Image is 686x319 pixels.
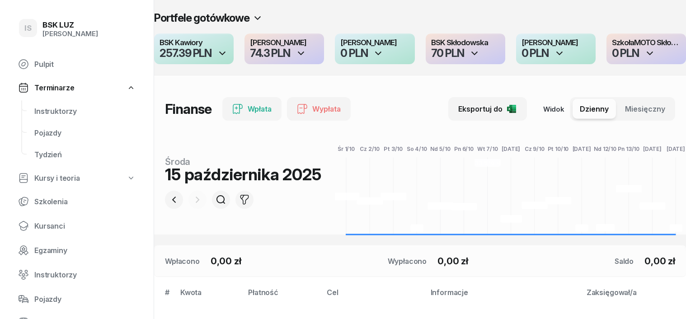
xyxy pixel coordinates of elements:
button: Dzienny [573,99,616,119]
th: Cel [321,288,425,304]
div: Wypłata [297,103,341,114]
button: SzkołaMOTO Skłodowska0 PLN [606,33,686,64]
a: Egzaminy [11,239,143,261]
tspan: [DATE] [502,145,520,152]
a: Instruktorzy [27,100,143,122]
a: Tydzień [27,144,143,165]
button: [PERSON_NAME]0 PLN [335,33,414,64]
div: Saldo [615,256,634,267]
div: Wpłata [232,103,272,114]
a: Terminarze [11,78,143,98]
div: [PERSON_NAME] [42,30,98,38]
button: [PERSON_NAME]0 PLN [516,33,596,64]
span: Kursy i teoria [34,174,80,183]
tspan: So 4/10 [407,145,427,152]
span: Instruktorzy [34,271,136,279]
tspan: Pt 3/10 [384,145,403,152]
h1: Finanse [165,101,211,117]
tspan: Cz 9/10 [525,145,545,152]
tspan: [DATE] [643,145,662,152]
a: Instruktorzy [11,264,143,286]
div: 74.3 PLN [250,48,290,59]
div: 70 PLN [431,48,464,59]
a: Kursanci [11,215,143,237]
span: Dzienny [580,105,609,113]
th: # [154,288,175,304]
tspan: Wt 7/10 [477,145,498,152]
button: BSK Skłodowska70 PLN [426,33,505,64]
h2: Portfele gotówkowe [154,11,249,25]
h4: [PERSON_NAME] [250,39,319,47]
div: środa [165,157,321,166]
th: Zaksięgował/a [581,288,686,304]
div: Wpłacono [165,256,200,267]
h4: BSK Kawiory [160,39,228,47]
span: Terminarze [34,84,74,92]
div: Wypłacono [388,256,427,267]
span: Tydzień [34,150,136,159]
a: Szkolenia [11,191,143,212]
tspan: Nd 5/10 [431,145,451,152]
div: 0 PLN [612,48,639,59]
div: Eksportuj do [458,103,517,114]
button: Eksportuj do [448,97,527,121]
span: Pojazdy [34,129,136,137]
tspan: Cz 2/10 [360,145,380,152]
h4: SzkołaMOTO Skłodowska [612,39,681,47]
button: Wypłata [287,97,351,121]
a: Pojazdy [11,288,143,310]
div: 15 października 2025 [165,166,321,183]
a: Pojazdy [27,122,143,144]
h4: BSK Skłodowska [431,39,500,47]
tspan: Pt 10/10 [548,145,569,152]
span: IS [24,24,32,32]
span: Szkolenia [34,197,136,206]
tspan: Pn 13/10 [618,145,640,152]
span: Egzaminy [34,246,136,255]
div: 257.39 PLN [160,48,211,59]
tspan: Śr 1/10 [338,145,355,152]
div: 0 PLN [522,48,549,59]
th: Informacje [425,288,581,304]
a: Kursy i teoria [11,168,143,188]
tspan: Pn 6/10 [454,145,474,152]
span: Pulpit [34,60,136,69]
th: Płatność [243,288,321,304]
button: BSK Kawiory257.39 PLN [154,33,234,64]
a: Pulpit [11,53,143,75]
div: 0 PLN [340,48,367,59]
button: Wpłata [222,97,282,121]
span: Instruktorzy [34,107,136,116]
tspan: Nd 12/10 [594,145,616,152]
h4: [PERSON_NAME] [522,39,590,47]
span: Kursanci [34,222,136,230]
span: Pojazdy [34,295,136,304]
tspan: [DATE] [667,145,685,152]
div: BSK LUZ [42,21,98,29]
th: Kwota [175,288,243,304]
tspan: [DATE] [573,145,591,152]
h4: [PERSON_NAME] [340,39,409,47]
span: Miesięczny [625,105,665,113]
button: Miesięczny [618,99,672,119]
button: [PERSON_NAME]74.3 PLN [244,33,324,64]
